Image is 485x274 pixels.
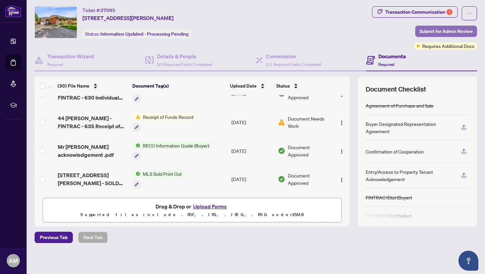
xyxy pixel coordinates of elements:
span: Status [276,82,290,90]
div: Confirmation of Cooperation [366,148,424,155]
span: Requires Additional Docs [422,42,474,50]
img: Status Icon [133,170,140,177]
span: 44 [PERSON_NAME] - FINTRAC - 635 Receipt of Funds Record - PropTx-OREA_[DATE] 09_24_22.pdf [58,114,128,130]
td: [DATE] [229,193,275,222]
span: [STREET_ADDRESS][PERSON_NAME] [82,14,174,22]
button: Submit for Admin Review [415,26,477,37]
img: logo [5,5,21,17]
span: AM [9,256,18,265]
span: (30) File Name [58,82,89,90]
img: Status Icon [133,113,140,121]
span: RECO Information Guide (Buyer) [140,142,212,149]
th: (30) File Name [55,77,130,95]
td: [DATE] [229,137,275,165]
h4: Commission [266,52,321,60]
div: Entry/Access to Property Tenant Acknowledgement [366,168,453,183]
img: Logo [339,177,344,183]
span: Document Checklist [366,85,426,94]
div: Transaction Communication [385,7,452,17]
button: Status IconMLS Sold Print Out [133,170,184,188]
img: Logo [339,149,344,154]
h4: Details & People [157,52,212,60]
span: Receipt of Funds Record [140,113,196,121]
button: Upload Forms [191,202,229,211]
span: Document Approved [288,143,331,158]
span: Required [378,62,394,67]
th: Status [274,77,331,95]
p: Supported files include .PDF, .JPG, .JPEG, .PNG under 25 MB [47,211,337,219]
div: Buyer Designated Representation Agreement [366,120,453,135]
button: Status IconReceipt of Funds Record [133,113,196,131]
span: Mr [PERSON_NAME] acknowledgement .pdf [58,143,128,159]
span: Document Needs Work [288,115,331,130]
td: [DATE] [229,165,275,193]
span: 37095 [100,7,115,13]
button: Logo [336,174,347,184]
span: 3/3 Required Fields Completed [157,62,212,67]
div: Ticket #: [82,6,115,14]
span: Submit for Admin Review [420,26,473,37]
img: Document Status [278,175,285,183]
button: Logo [336,117,347,128]
img: IMG-W12161663_1.jpg [35,7,77,38]
button: Next Tab [78,232,108,243]
th: Document Tag(s) [130,77,227,95]
td: [DATE] [229,108,275,137]
span: Required [47,62,63,67]
span: 1/1 Required Fields Completed [266,62,321,67]
span: Information Updated - Processing Pending [100,31,188,37]
span: Previous Tab [40,232,67,243]
div: Agreement of Purchase and Sale [366,102,433,109]
th: Upload Date [227,77,274,95]
img: Document Status [278,147,285,154]
img: Document Status [278,119,285,126]
h4: Documents [378,52,406,60]
img: Status Icon [133,142,140,149]
span: Drag & Drop or [156,202,229,211]
h4: Transaction Wizard [47,52,94,60]
button: Transaction Communication1 [372,6,458,18]
button: Status IconRECO Information Guide (Buyer) [133,142,212,160]
span: Document Approved [288,172,331,186]
button: Logo [336,145,347,156]
span: [STREET_ADDRESS][PERSON_NAME] - SOLD MLS.pdf [58,171,128,187]
img: Logo [339,120,344,126]
button: Open asap [458,251,478,271]
div: FINTRAC ID(s) (Buyer) [366,194,412,201]
span: Upload Date [230,82,257,90]
div: Status: [82,29,191,38]
span: Drag & Drop orUpload FormsSupported files include .PDF, .JPG, .JPEG, .PNG under25MB [43,198,341,223]
div: 1 [446,9,452,15]
span: MLS Sold Print Out [140,170,184,177]
button: Previous Tab [35,232,73,243]
span: ellipsis [467,11,472,16]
